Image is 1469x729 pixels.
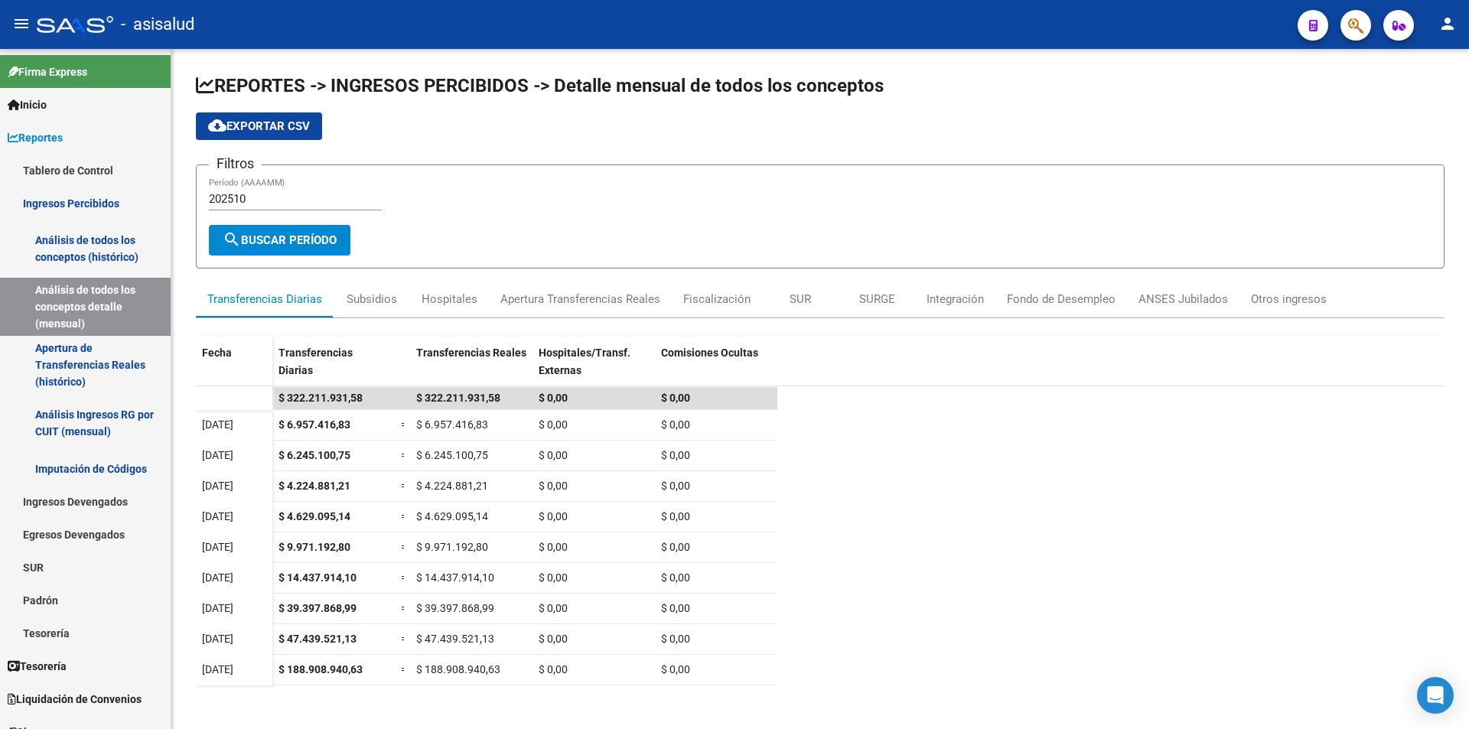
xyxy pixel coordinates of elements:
[202,602,233,614] span: [DATE]
[661,541,690,553] span: $ 0,00
[8,63,87,80] span: Firma Express
[539,663,568,675] span: $ 0,00
[416,541,488,553] span: $ 9.971.192,80
[12,15,31,33] mat-icon: menu
[416,347,526,359] span: Transferencias Reales
[661,347,758,359] span: Comisiones Ocultas
[401,571,407,584] span: =
[500,291,660,308] div: Apertura Transferencias Reales
[278,602,357,614] span: $ 39.397.868,99
[202,347,232,359] span: Fecha
[401,541,407,553] span: =
[661,449,690,461] span: $ 0,00
[539,449,568,461] span: $ 0,00
[661,663,690,675] span: $ 0,00
[202,663,233,675] span: [DATE]
[196,337,272,401] datatable-header-cell: Fecha
[208,116,226,135] mat-icon: cloud_download
[401,418,407,431] span: =
[278,392,363,404] span: $ 322.211.931,58
[1138,291,1228,308] div: ANSES Jubilados
[202,418,233,431] span: [DATE]
[401,510,407,522] span: =
[416,571,494,584] span: $ 14.437.914,10
[202,541,233,553] span: [DATE]
[278,541,350,553] span: $ 9.971.192,80
[661,633,690,645] span: $ 0,00
[539,392,568,404] span: $ 0,00
[223,233,337,247] span: Buscar Período
[401,633,407,645] span: =
[539,541,568,553] span: $ 0,00
[539,347,630,376] span: Hospitales/Transf. Externas
[655,337,777,401] datatable-header-cell: Comisiones Ocultas
[278,418,350,431] span: $ 6.957.416,83
[1417,677,1454,714] div: Open Intercom Messenger
[202,510,233,522] span: [DATE]
[202,480,233,492] span: [DATE]
[416,602,494,614] span: $ 39.397.868,99
[272,337,395,401] datatable-header-cell: Transferencias Diarias
[661,392,690,404] span: $ 0,00
[209,153,262,174] h3: Filtros
[661,510,690,522] span: $ 0,00
[209,225,350,255] button: Buscar Período
[202,633,233,645] span: [DATE]
[8,691,142,708] span: Liquidación de Convenios
[539,418,568,431] span: $ 0,00
[416,418,488,431] span: $ 6.957.416,83
[347,291,397,308] div: Subsidios
[539,633,568,645] span: $ 0,00
[661,418,690,431] span: $ 0,00
[410,337,533,401] datatable-header-cell: Transferencias Reales
[401,602,407,614] span: =
[683,291,751,308] div: Fiscalización
[416,449,488,461] span: $ 6.245.100,75
[927,291,984,308] div: Integración
[416,392,500,404] span: $ 322.211.931,58
[1438,15,1457,33] mat-icon: person
[539,571,568,584] span: $ 0,00
[8,129,63,146] span: Reportes
[208,119,310,133] span: Exportar CSV
[278,449,350,461] span: $ 6.245.100,75
[1007,291,1116,308] div: Fondo de Desempleo
[8,658,67,675] span: Tesorería
[539,602,568,614] span: $ 0,00
[661,571,690,584] span: $ 0,00
[207,291,322,308] div: Transferencias Diarias
[278,571,357,584] span: $ 14.437.914,10
[661,602,690,614] span: $ 0,00
[539,510,568,522] span: $ 0,00
[859,291,895,308] div: SURGE
[202,571,233,584] span: [DATE]
[790,291,811,308] div: SUR
[8,96,47,113] span: Inicio
[661,480,690,492] span: $ 0,00
[539,480,568,492] span: $ 0,00
[401,663,407,675] span: =
[278,510,350,522] span: $ 4.629.095,14
[278,347,353,376] span: Transferencias Diarias
[278,480,350,492] span: $ 4.224.881,21
[422,291,477,308] div: Hospitales
[278,633,357,645] span: $ 47.439.521,13
[1251,291,1327,308] div: Otros ingresos
[416,510,488,522] span: $ 4.629.095,14
[196,75,884,96] span: REPORTES -> INGRESOS PERCIBIDOS -> Detalle mensual de todos los conceptos
[416,480,488,492] span: $ 4.224.881,21
[401,449,407,461] span: =
[202,449,233,461] span: [DATE]
[223,230,241,249] mat-icon: search
[416,633,494,645] span: $ 47.439.521,13
[416,663,500,675] span: $ 188.908.940,63
[533,337,655,401] datatable-header-cell: Hospitales/Transf. Externas
[401,480,407,492] span: =
[278,663,363,675] span: $ 188.908.940,63
[121,8,194,41] span: - asisalud
[196,112,322,140] button: Exportar CSV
